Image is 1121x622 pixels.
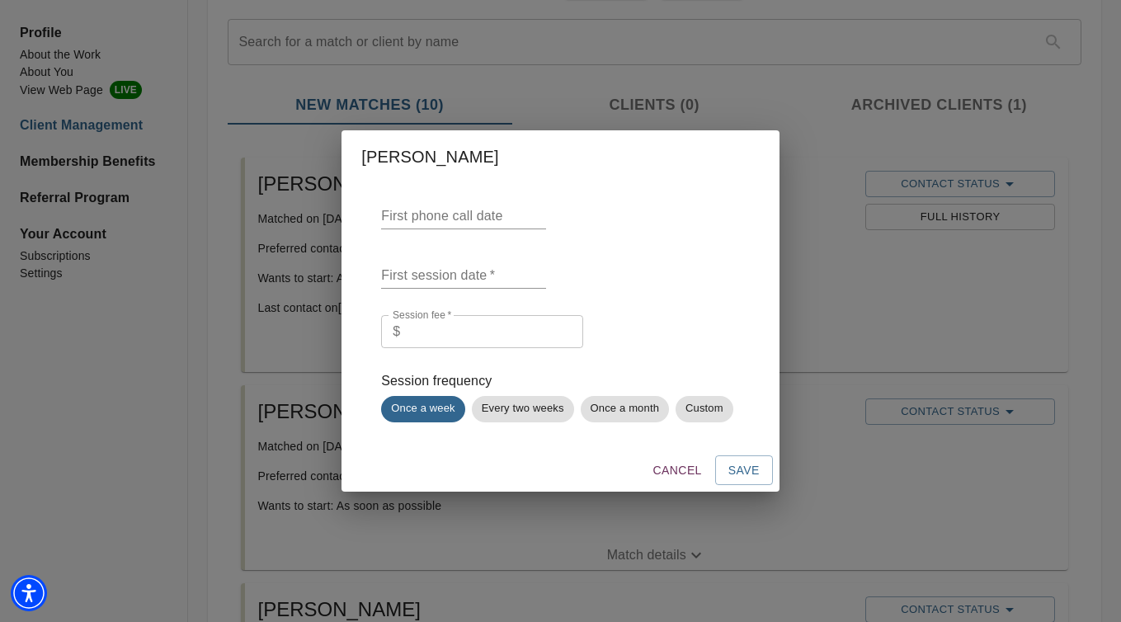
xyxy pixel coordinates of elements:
button: Cancel [647,455,709,486]
p: $ [393,322,400,342]
p: Session frequency [381,371,739,391]
div: Once a month [581,396,669,422]
div: Once a week [381,396,465,422]
div: Every two weeks [472,396,574,422]
span: Once a month [581,401,669,417]
div: Custom [676,396,733,422]
span: Cancel [653,460,702,481]
div: Accessibility Menu [11,575,47,611]
span: Every two weeks [472,401,574,417]
span: Custom [676,401,733,417]
span: Once a week [381,401,465,417]
h2: [PERSON_NAME] [361,144,759,170]
button: Save [715,455,773,486]
span: Save [728,460,760,481]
